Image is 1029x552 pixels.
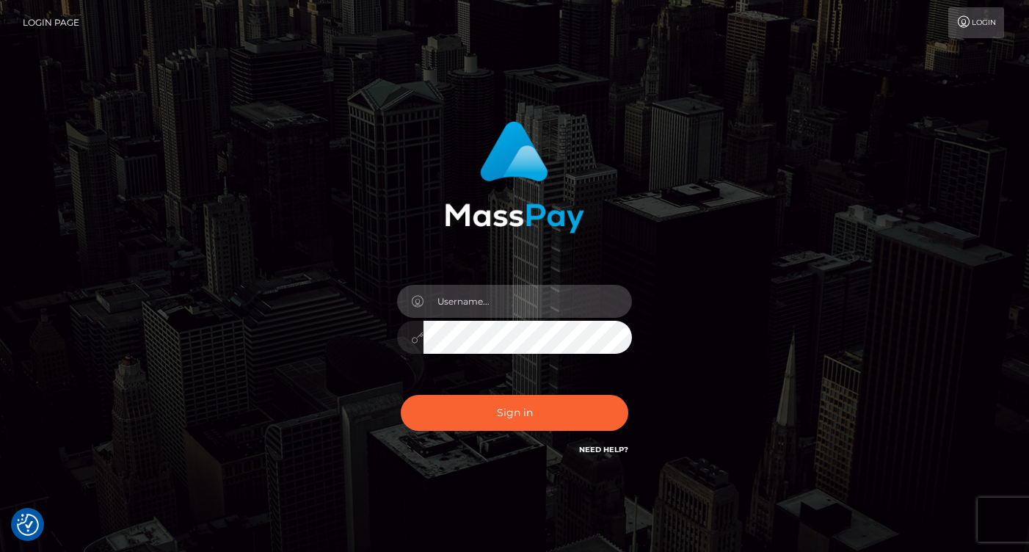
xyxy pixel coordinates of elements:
a: Login [948,7,1004,38]
button: Sign in [401,395,628,431]
button: Consent Preferences [17,514,39,536]
a: Login Page [23,7,79,38]
img: Revisit consent button [17,514,39,536]
input: Username... [423,285,632,318]
img: MassPay Login [445,121,584,233]
a: Need Help? [579,445,628,454]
